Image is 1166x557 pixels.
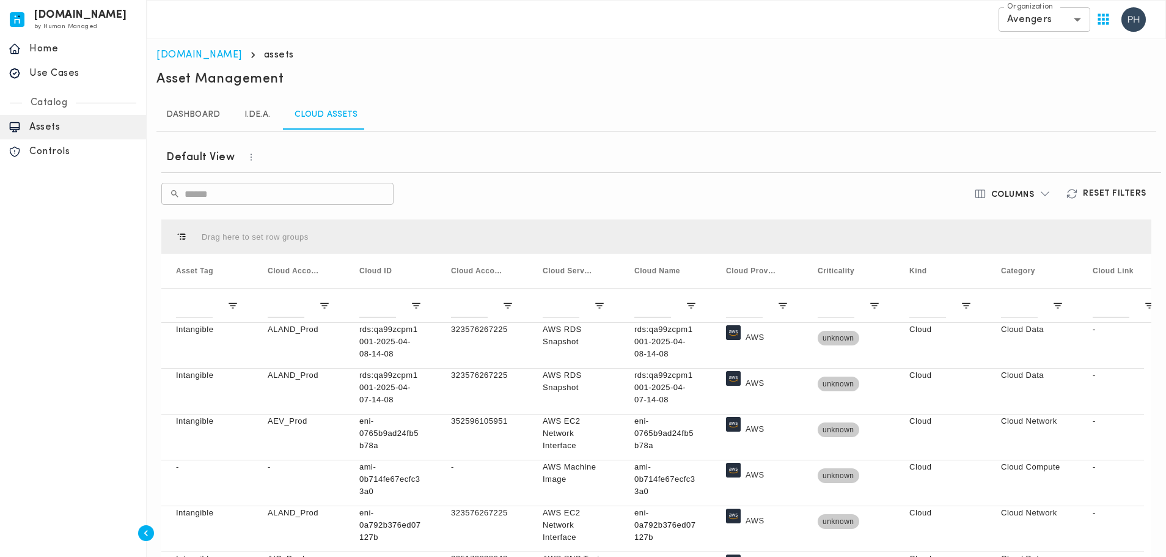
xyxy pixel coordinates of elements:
p: 352596105951 [451,415,513,427]
span: unknown [818,370,859,398]
p: Cloud Compute [1001,461,1063,473]
p: Cloud [909,461,972,473]
p: Intangible [176,415,238,427]
p: AWS RDS Snapshot [543,369,605,394]
a: Cloud Assets [285,100,367,130]
p: - [1093,369,1155,382]
div: Avengers [999,7,1090,32]
p: Use Cases [29,67,137,79]
p: ALAND_Prod [268,369,330,382]
button: Open Filter Menu [961,300,972,311]
p: AWS EC2 Network Interface [543,507,605,544]
p: rds:qa99zcpm1001-2025-04-07-14-08 [359,369,422,406]
p: AWS EC2 Network Interface [543,415,605,452]
p: ami-0b714fe67ecfc33a0 [634,461,697,498]
span: Cloud Account ID [451,267,502,275]
p: eni-0765b9ad24fb5b78a [634,415,697,452]
h6: [DOMAIN_NAME] [34,11,127,20]
span: Cloud Name [634,267,680,275]
button: Open Filter Menu [319,300,330,311]
p: Controls [29,146,137,158]
p: AWS Machine Image [543,461,605,485]
p: Cloud [909,369,972,382]
p: ami-0b714fe67ecfc33a0 [359,461,422,498]
span: Cloud Service Name [543,267,594,275]
span: Cloud ID [359,267,392,275]
span: Drag here to set row groups [202,232,309,242]
a: I.DE.A. [230,100,285,130]
button: Open Filter Menu [227,300,238,311]
span: Asset Tag [176,267,213,275]
nav: breadcrumb [156,49,1156,61]
p: Cloud [909,323,972,336]
button: User [1116,2,1151,37]
div: Row Groups [202,232,309,242]
span: Category [1001,267,1035,275]
p: Intangible [176,507,238,519]
p: ALAND_Prod [268,323,330,336]
span: Cloud Provider [726,267,777,275]
p: AWS [746,507,765,535]
p: Assets [29,121,137,133]
button: Open Filter Menu [1052,300,1063,311]
p: AWS [746,323,765,352]
span: Criticality [818,267,854,275]
input: Cloud Account Name Filter Input [268,293,304,318]
p: AWS [746,415,765,443]
button: Open Filter Menu [594,300,605,311]
h6: Reset Filters [1083,188,1146,199]
p: - [176,461,238,473]
p: 323576267225 [451,507,513,519]
span: by Human Managed [34,23,97,30]
h6: Columns [991,190,1035,201]
p: Catalog [22,97,76,109]
p: - [1093,415,1155,427]
button: Open Filter Menu [1144,300,1155,311]
p: Cloud Data [1001,369,1063,382]
button: Reset Filters [1058,183,1156,205]
p: AWS [746,461,765,489]
a: Dashboard [156,100,230,130]
p: rds:qa99zcpm1001-2025-04-08-14-08 [634,323,697,360]
p: eni-0765b9ad24fb5b78a [359,415,422,452]
p: rds:qa99zcpm1001-2025-04-07-14-08 [634,369,697,406]
button: Open Filter Menu [411,300,422,311]
span: unknown [818,507,859,536]
p: - [451,461,513,473]
p: Intangible [176,323,238,336]
span: Cloud Account Name [268,267,319,275]
h6: Default View [166,150,235,165]
p: Cloud Network [1001,507,1063,519]
p: - [1093,507,1155,519]
img: invicta.io [10,12,24,27]
label: Organization [1007,2,1053,12]
p: - [1093,461,1155,473]
p: Cloud [909,507,972,519]
p: eni-0a792b376ed07127b [359,507,422,544]
input: Cloud Account ID Filter Input [451,293,488,318]
p: ALAND_Prod [268,507,330,519]
p: AEV_Prod [268,415,330,427]
span: unknown [818,416,859,444]
button: Open Filter Menu [777,300,788,311]
input: Cloud ID Filter Input [359,293,396,318]
p: rds:qa99zcpm1001-2025-04-08-14-08 [359,323,422,360]
p: Cloud [909,415,972,427]
p: Cloud Data [1001,323,1063,336]
span: Kind [909,267,927,275]
button: Open Filter Menu [502,300,513,311]
h5: Asset Management [156,71,284,88]
p: AWS [746,369,765,397]
p: assets [264,49,294,61]
span: unknown [818,462,859,490]
span: unknown [818,324,859,352]
p: eni-0a792b376ed07127b [634,507,697,544]
span: Cloud Link [1093,267,1134,275]
button: Open Filter Menu [869,300,880,311]
p: 323576267225 [451,323,513,336]
p: AWS RDS Snapshot [543,323,605,348]
button: Columns [967,183,1059,205]
img: puthika hok [1121,7,1146,32]
p: Cloud Network [1001,415,1063,427]
p: - [268,461,330,473]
